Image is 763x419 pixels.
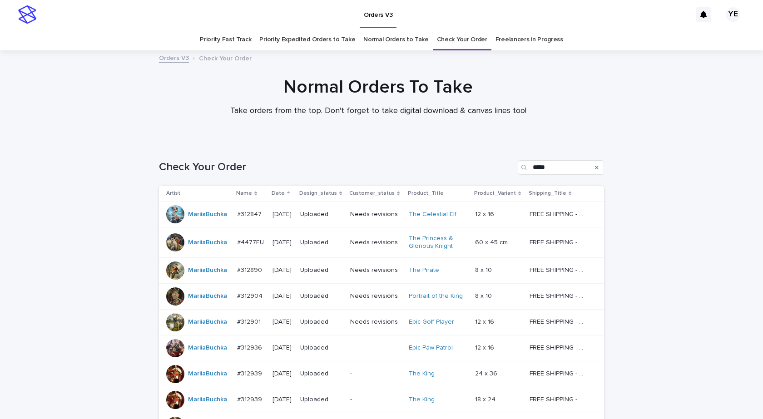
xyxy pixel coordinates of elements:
p: Artist [166,188,180,198]
p: #312904 [237,291,264,300]
p: 60 x 45 cm [475,237,510,246]
tr: MariiaBuchka #312904#312904 [DATE]UploadedNeeds revisionsPortrait of the King 8 x 108 x 10 FREE S... [159,283,604,309]
p: Take orders from the top. Don't forget to take digital download & canvas lines too! [197,106,560,116]
a: MariiaBuchka [188,211,227,218]
p: - [350,344,401,352]
p: FREE SHIPPING - preview in 1-2 business days, after your approval delivery will take 5-10 b.d. [530,368,588,378]
p: FREE SHIPPING - preview in 1-2 business days, after your approval delivery will take up to 10 bus... [530,237,588,246]
p: Uploaded [300,211,343,218]
p: #312939 [237,368,264,378]
p: 8 x 10 [475,291,494,300]
p: Name [236,188,252,198]
p: Uploaded [300,344,343,352]
a: MariiaBuchka [188,370,227,378]
p: 12 x 16 [475,342,496,352]
tr: MariiaBuchka #312936#312936 [DATE]Uploaded-Epic Paw Patrol 12 x 1612 x 16 FREE SHIPPING - preview... [159,335,604,361]
a: MariiaBuchka [188,396,227,404]
p: Needs revisions [350,211,401,218]
img: stacker-logo-s-only.png [18,5,36,24]
p: Product_Title [408,188,444,198]
p: - [350,396,401,404]
a: Portrait of the King [409,292,463,300]
p: #312936 [237,342,264,352]
p: 12 x 16 [475,316,496,326]
a: MariiaBuchka [188,239,227,246]
a: Orders V3 [159,52,189,63]
p: #312847 [237,209,263,218]
a: Epic Paw Patrol [409,344,453,352]
h1: Normal Orders To Take [156,76,601,98]
p: - [350,370,401,378]
a: Priority Fast Track [200,29,251,50]
a: MariiaBuchka [188,266,227,274]
tr: MariiaBuchka #312939#312939 [DATE]Uploaded-The King 24 x 3624 x 36 FREE SHIPPING - preview in 1-2... [159,361,604,387]
p: FREE SHIPPING - preview in 1-2 business days, after your approval delivery will take 5-10 b.d. [530,342,588,352]
p: Uploaded [300,292,343,300]
p: #312901 [237,316,263,326]
a: Check Your Order [437,29,487,50]
h1: Check Your Order [159,161,514,174]
tr: MariiaBuchka #312890#312890 [DATE]UploadedNeeds revisionsThe Pirate 8 x 108 x 10 FREE SHIPPING - ... [159,257,604,283]
p: Uploaded [300,239,343,246]
p: 12 x 16 [475,209,496,218]
p: Check Your Order [199,53,252,63]
a: Epic Golf Player [409,318,454,326]
a: Normal Orders to Take [363,29,429,50]
p: [DATE] [272,318,292,326]
p: #312890 [237,265,264,274]
p: Design_status [299,188,337,198]
p: 24 x 36 [475,368,499,378]
p: Customer_status [349,188,395,198]
p: Uploaded [300,318,343,326]
a: MariiaBuchka [188,292,227,300]
p: [DATE] [272,396,292,404]
tr: MariiaBuchka #312939#312939 [DATE]Uploaded-The King 18 x 2418 x 24 FREE SHIPPING - preview in 1-2... [159,387,604,413]
p: 18 x 24 [475,394,497,404]
p: Needs revisions [350,266,401,274]
input: Search [518,160,604,175]
a: Priority Expedited Orders to Take [259,29,355,50]
a: Freelancers in Progress [495,29,563,50]
p: [DATE] [272,344,292,352]
p: [DATE] [272,292,292,300]
p: FREE SHIPPING - preview in 1-2 business days, after your approval delivery will take 5-10 b.d. [530,209,588,218]
p: FREE SHIPPING - preview in 1-2 business days, after your approval delivery will take 5-10 b.d. [530,265,588,274]
p: Uploaded [300,396,343,404]
p: 8 x 10 [475,265,494,274]
p: Product_Variant [474,188,516,198]
a: The King [409,396,435,404]
p: FREE SHIPPING - preview in 1-2 business days, after your approval delivery will take 5-10 b.d. [530,394,588,404]
div: YE [726,7,740,22]
a: MariiaBuchka [188,318,227,326]
p: [DATE] [272,239,292,246]
a: MariiaBuchka [188,344,227,352]
a: The King [409,370,435,378]
tr: MariiaBuchka #312901#312901 [DATE]UploadedNeeds revisionsEpic Golf Player 12 x 1612 x 16 FREE SHI... [159,309,604,335]
p: Date [272,188,285,198]
p: FREE SHIPPING - preview in 1-2 business days, after your approval delivery will take 5-10 b.d. [530,291,588,300]
p: [DATE] [272,266,292,274]
p: [DATE] [272,370,292,378]
p: Needs revisions [350,318,401,326]
a: The Princess & Glorious Knight [409,235,466,250]
a: The Celestial Elf [409,211,456,218]
p: #4477EU [237,237,266,246]
p: Uploaded [300,370,343,378]
p: Shipping_Title [529,188,566,198]
tr: MariiaBuchka #312847#312847 [DATE]UploadedNeeds revisionsThe Celestial Elf 12 x 1612 x 16 FREE SH... [159,202,604,227]
tr: MariiaBuchka #4477EU#4477EU [DATE]UploadedNeeds revisionsThe Princess & Glorious Knight 60 x 45 c... [159,227,604,258]
a: The Pirate [409,266,439,274]
p: [DATE] [272,211,292,218]
p: #312939 [237,394,264,404]
p: Needs revisions [350,239,401,246]
p: FREE SHIPPING - preview in 1-2 business days, after your approval delivery will take 5-10 b.d. [530,316,588,326]
p: Uploaded [300,266,343,274]
p: Needs revisions [350,292,401,300]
